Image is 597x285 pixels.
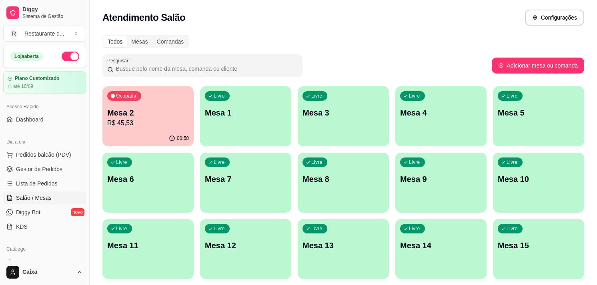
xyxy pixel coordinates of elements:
[3,148,86,161] button: Pedidos balcão (PDV)
[395,86,487,146] button: LivreMesa 4
[3,255,86,268] a: Produtos
[10,30,18,38] span: R
[214,93,225,99] p: Livre
[298,153,389,213] button: LivreMesa 8
[395,153,487,213] button: LivreMesa 9
[107,240,189,251] p: Mesa 11
[507,93,518,99] p: Livre
[62,52,79,61] button: Alterar Status
[107,173,189,185] p: Mesa 6
[3,163,86,175] a: Gestor de Pedidos
[205,107,286,118] p: Mesa 1
[400,107,482,118] p: Mesa 4
[3,136,86,148] div: Dia a dia
[311,93,323,99] p: Livre
[16,223,28,231] span: KDS
[3,100,86,113] div: Acesso Rápido
[3,3,86,22] a: DiggySistema de Gestão
[102,86,194,146] button: OcupadaMesa 2R$ 45,5300:58
[102,219,194,279] button: LivreMesa 11
[200,86,291,146] button: LivreMesa 1
[16,179,58,187] span: Lista de Pedidos
[16,165,62,173] span: Gestor de Pedidos
[107,107,189,118] p: Mesa 2
[16,208,40,216] span: Diggy Bot
[400,173,482,185] p: Mesa 9
[3,113,86,126] a: Dashboard
[498,240,579,251] p: Mesa 15
[24,30,64,38] div: Restaurante d ...
[3,26,86,42] button: Select a team
[3,191,86,204] a: Salão / Mesas
[107,57,131,64] label: Pesquisar
[22,6,83,13] span: Diggy
[102,153,194,213] button: LivreMesa 6
[525,10,584,26] button: Configurações
[16,258,38,266] span: Produtos
[303,107,384,118] p: Mesa 3
[507,159,518,165] p: Livre
[113,65,298,73] input: Pesquisar
[200,219,291,279] button: LivreMesa 12
[3,71,86,94] a: Plano Customizadoaté 10/09
[102,11,185,24] h2: Atendimento Salão
[395,219,487,279] button: LivreMesa 14
[409,159,420,165] p: Livre
[493,86,584,146] button: LivreMesa 5
[3,206,86,219] a: Diggy Botnovo
[311,159,323,165] p: Livre
[16,194,52,202] span: Salão / Mesas
[13,83,33,90] article: até 10/09
[205,240,286,251] p: Mesa 12
[493,219,584,279] button: LivreMesa 15
[22,269,73,276] span: Caixa
[214,159,225,165] p: Livre
[116,159,127,165] p: Livre
[3,243,86,255] div: Catálogo
[214,225,225,232] p: Livre
[16,151,71,159] span: Pedidos balcão (PDV)
[298,86,389,146] button: LivreMesa 3
[116,225,127,232] p: Livre
[116,93,136,99] p: Ocupada
[3,220,86,233] a: KDS
[15,76,59,82] article: Plano Customizado
[22,13,83,20] span: Sistema de Gestão
[200,153,291,213] button: LivreMesa 7
[3,177,86,190] a: Lista de Pedidos
[400,240,482,251] p: Mesa 14
[127,36,152,47] div: Mesas
[311,225,323,232] p: Livre
[103,36,127,47] div: Todos
[409,93,420,99] p: Livre
[177,135,189,142] p: 00:58
[507,225,518,232] p: Livre
[10,52,43,61] div: Loja aberta
[492,58,584,74] button: Adicionar mesa ou comanda
[205,173,286,185] p: Mesa 7
[3,263,86,282] button: Caixa
[303,240,384,251] p: Mesa 13
[303,173,384,185] p: Mesa 8
[298,219,389,279] button: LivreMesa 13
[107,118,189,128] p: R$ 45,53
[16,116,44,124] span: Dashboard
[498,107,579,118] p: Mesa 5
[152,36,188,47] div: Comandas
[493,153,584,213] button: LivreMesa 10
[498,173,579,185] p: Mesa 10
[409,225,420,232] p: Livre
